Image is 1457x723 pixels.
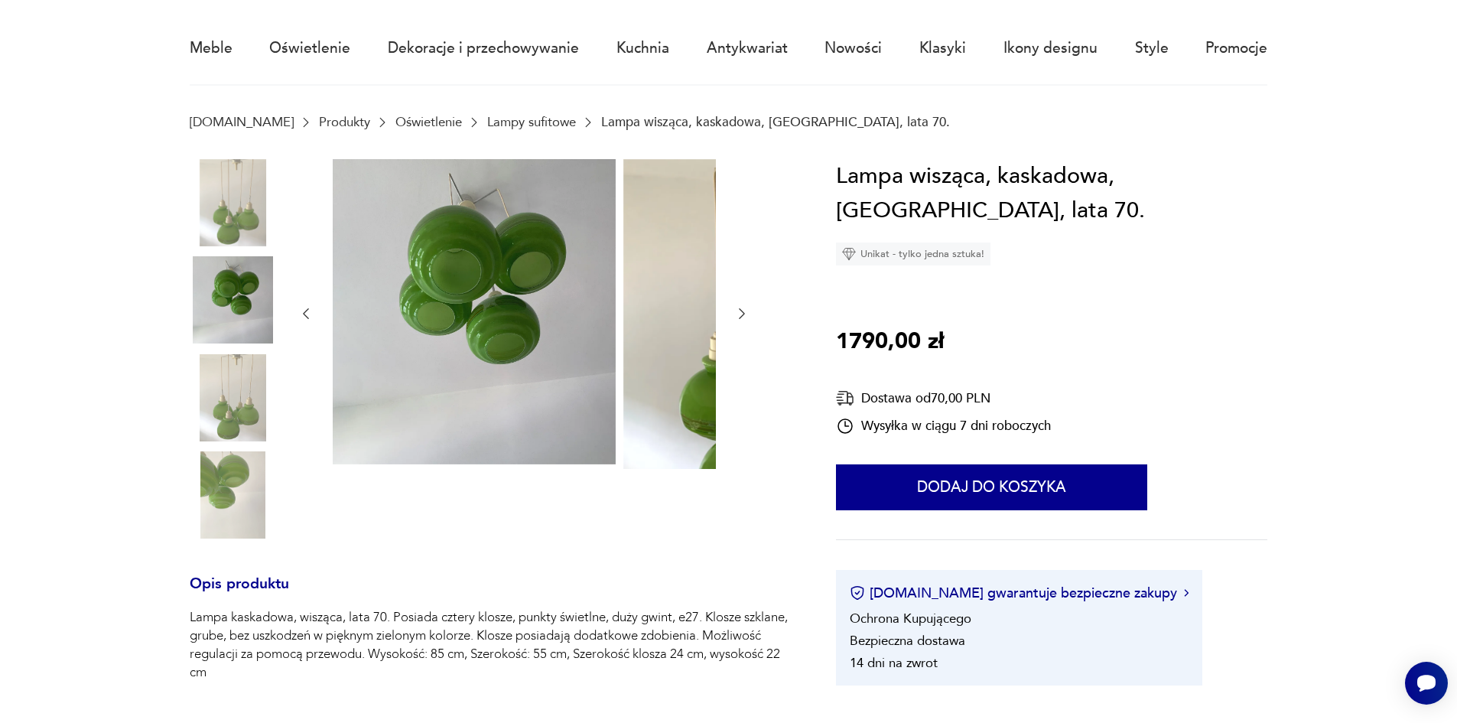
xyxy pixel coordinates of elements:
[269,13,350,83] a: Oświetlenie
[190,115,294,129] a: [DOMAIN_NAME]
[190,159,277,246] img: Zdjęcie produktu Lampa wisząca, kaskadowa, zielona, lata 70.
[190,608,792,682] p: Lampa kaskadowa, wisząca, lata 70. Posiada cztery klosze, punkty świetlne, duży gwint, e27. Klosz...
[824,13,882,83] a: Nowości
[190,13,233,83] a: Meble
[1003,13,1098,83] a: Ikony designu
[919,13,966,83] a: Klasyki
[850,654,938,672] li: 14 dni na zwrot
[850,585,865,601] img: Ikona certyfikatu
[1135,13,1169,83] a: Style
[836,389,1051,408] div: Dostawa od 70,00 PLN
[850,610,971,627] li: Ochrona Kupującego
[190,451,277,539] img: Zdjęcie produktu Lampa wisząca, kaskadowa, zielona, lata 70.
[616,13,669,83] a: Kuchnia
[388,13,579,83] a: Dekoracje i przechowywanie
[190,256,277,344] img: Zdjęcie produktu Lampa wisząca, kaskadowa, zielona, lata 70.
[487,115,576,129] a: Lampy sufitowe
[836,324,944,360] p: 1790,00 zł
[1405,662,1448,705] iframe: Smartsupp widget button
[333,159,616,465] img: Zdjęcie produktu Lampa wisząca, kaskadowa, zielona, lata 70.
[836,464,1147,510] button: Dodaj do koszyka
[395,115,462,129] a: Oświetlenie
[623,159,906,530] img: Zdjęcie produktu Lampa wisząca, kaskadowa, zielona, lata 70.
[850,632,965,650] li: Bezpieczna dostawa
[190,354,277,441] img: Zdjęcie produktu Lampa wisząca, kaskadowa, zielona, lata 70.
[1184,589,1189,597] img: Ikona strzałki w prawo
[707,13,788,83] a: Antykwariat
[319,115,370,129] a: Produkty
[1205,13,1267,83] a: Promocje
[836,389,854,408] img: Ikona dostawy
[842,247,856,261] img: Ikona diamentu
[836,159,1267,229] h1: Lampa wisząca, kaskadowa, [GEOGRAPHIC_DATA], lata 70.
[190,578,792,609] h3: Opis produktu
[836,243,990,265] div: Unikat - tylko jedna sztuka!
[601,115,950,129] p: Lampa wisząca, kaskadowa, [GEOGRAPHIC_DATA], lata 70.
[836,417,1051,435] div: Wysyłka w ciągu 7 dni roboczych
[850,584,1189,603] button: [DOMAIN_NAME] gwarantuje bezpieczne zakupy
